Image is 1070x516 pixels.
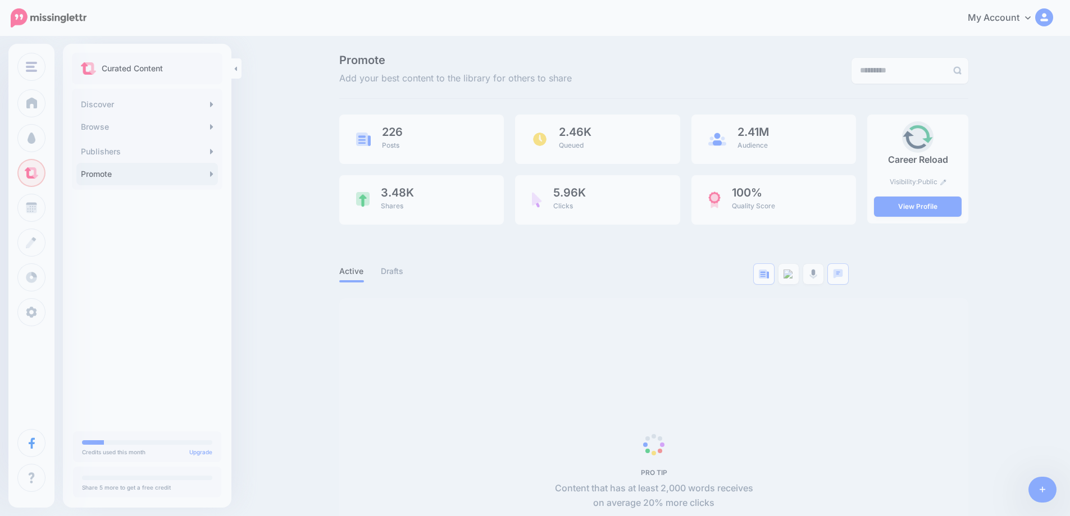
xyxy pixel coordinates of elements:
[732,187,775,198] span: 100%
[957,4,1053,32] a: My Account
[381,202,403,210] span: Shares
[11,8,86,28] img: Missinglettr
[81,62,96,75] img: curate.png
[356,192,370,207] img: share-green.png
[809,269,817,279] img: microphone-grey.png
[737,141,768,149] span: Audience
[708,133,726,146] img: users-blue.png
[102,62,163,75] p: Curated Content
[553,187,586,198] span: 5.96K
[339,54,572,66] span: Promote
[553,202,573,210] span: Clicks
[874,153,962,167] p: Career Reload
[381,264,404,278] a: Drafts
[549,468,759,477] h5: PRO TIP
[26,62,37,72] img: menu.png
[381,187,414,198] span: 3.48K
[76,163,218,185] a: Promote
[784,270,794,278] img: video--grey.png
[382,126,403,138] span: 226
[76,116,218,138] a: Browse
[732,202,775,210] span: Quality Score
[737,126,769,138] span: 2.41M
[532,192,542,208] img: pointer-purple.png
[76,93,218,116] a: Discover
[940,179,946,185] img: pencil.png
[339,264,364,278] a: Active
[76,140,218,163] a: Publishers
[559,126,591,138] span: 2.46K
[918,177,946,186] a: Public
[382,141,399,149] span: Posts
[339,71,572,86] span: Add your best content to the library for others to share
[559,141,584,149] span: Queued
[874,197,962,217] a: View Profile
[549,481,759,510] p: Content that has at least 2,000 words receives on average 20% more clicks
[356,133,371,145] img: article-blue.png
[708,191,721,208] img: prize-red.png
[532,131,548,147] img: clock.png
[759,270,769,278] img: article-blue.png
[902,121,934,153] img: GPXZ3UKHIER4D7WP5ADK8KRX0F3PSPKU_thumb.jpg
[874,176,962,188] p: Visibility:
[953,66,962,75] img: search-grey-6.png
[833,269,843,278] img: chat-square-blue.png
